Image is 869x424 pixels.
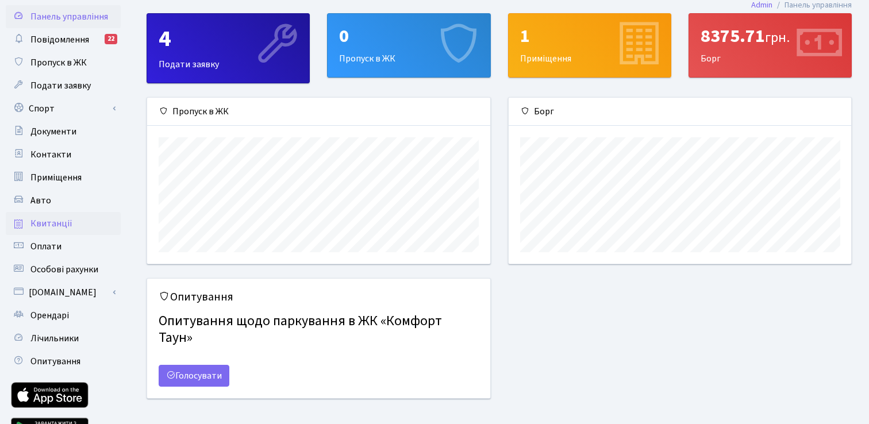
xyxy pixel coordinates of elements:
a: 4Подати заявку [147,13,310,83]
a: Квитанції [6,212,121,235]
span: Опитування [30,355,80,368]
span: Контакти [30,148,71,161]
a: Подати заявку [6,74,121,97]
a: Оплати [6,235,121,258]
span: Лічильники [30,332,79,345]
span: Оплати [30,240,61,253]
div: Борг [689,14,851,77]
span: Подати заявку [30,79,91,92]
span: Пропуск в ЖК [30,56,87,69]
span: Документи [30,125,76,138]
a: Приміщення [6,166,121,189]
span: грн. [765,28,790,48]
a: 0Пропуск в ЖК [327,13,490,78]
a: Голосувати [159,365,229,387]
span: Орендарі [30,309,69,322]
a: Повідомлення22 [6,28,121,51]
div: 0 [339,25,478,47]
span: Панель управління [30,10,108,23]
div: 8375.71 [701,25,840,47]
a: [DOMAIN_NAME] [6,281,121,304]
a: Лічильники [6,327,121,350]
div: Подати заявку [147,14,309,83]
span: Повідомлення [30,33,89,46]
div: Приміщення [509,14,671,77]
div: 1 [520,25,659,47]
a: Авто [6,189,121,212]
span: Авто [30,194,51,207]
div: Пропуск в ЖК [147,98,490,126]
a: Спорт [6,97,121,120]
span: Приміщення [30,171,82,184]
span: Квитанції [30,217,72,230]
div: Борг [509,98,852,126]
a: Пропуск в ЖК [6,51,121,74]
a: Панель управління [6,5,121,28]
span: Особові рахунки [30,263,98,276]
a: Особові рахунки [6,258,121,281]
a: 1Приміщення [508,13,671,78]
div: Пропуск в ЖК [328,14,490,77]
div: 22 [105,34,117,44]
a: Документи [6,120,121,143]
a: Контакти [6,143,121,166]
a: Опитування [6,350,121,373]
div: 4 [159,25,298,53]
h4: Опитування щодо паркування в ЖК «Комфорт Таун» [159,309,479,351]
a: Орендарі [6,304,121,327]
h5: Опитування [159,290,479,304]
